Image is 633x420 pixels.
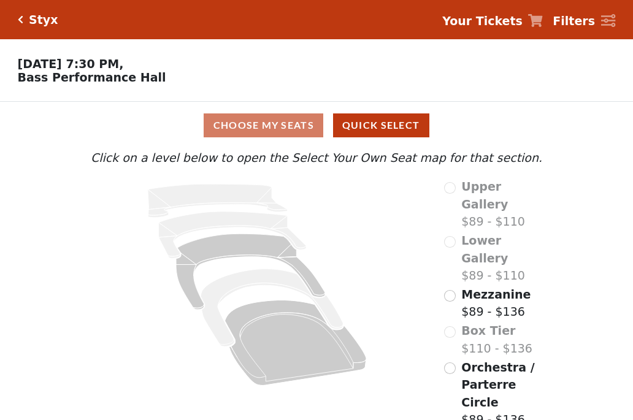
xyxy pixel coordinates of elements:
strong: Your Tickets [442,14,523,28]
span: Box Tier [461,324,515,337]
label: $89 - $136 [461,286,531,321]
span: Mezzanine [461,288,531,301]
span: Upper Gallery [461,180,508,211]
a: Your Tickets [442,12,543,30]
h5: Styx [29,13,58,27]
path: Orchestra / Parterre Circle - Seats Available: 45 [225,300,367,386]
label: $89 - $110 [461,232,545,284]
button: Quick Select [333,113,429,137]
a: Filters [553,12,615,30]
span: Lower Gallery [461,234,508,265]
path: Lower Gallery - Seats Available: 0 [159,212,307,258]
a: Click here to go back to filters [18,15,23,24]
path: Upper Gallery - Seats Available: 0 [148,184,288,218]
p: Click on a level below to open the Select Your Own Seat map for that section. [88,149,545,167]
label: $110 - $136 [461,322,532,357]
span: Orchestra / Parterre Circle [461,361,534,409]
strong: Filters [553,14,595,28]
label: $89 - $110 [461,178,545,231]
